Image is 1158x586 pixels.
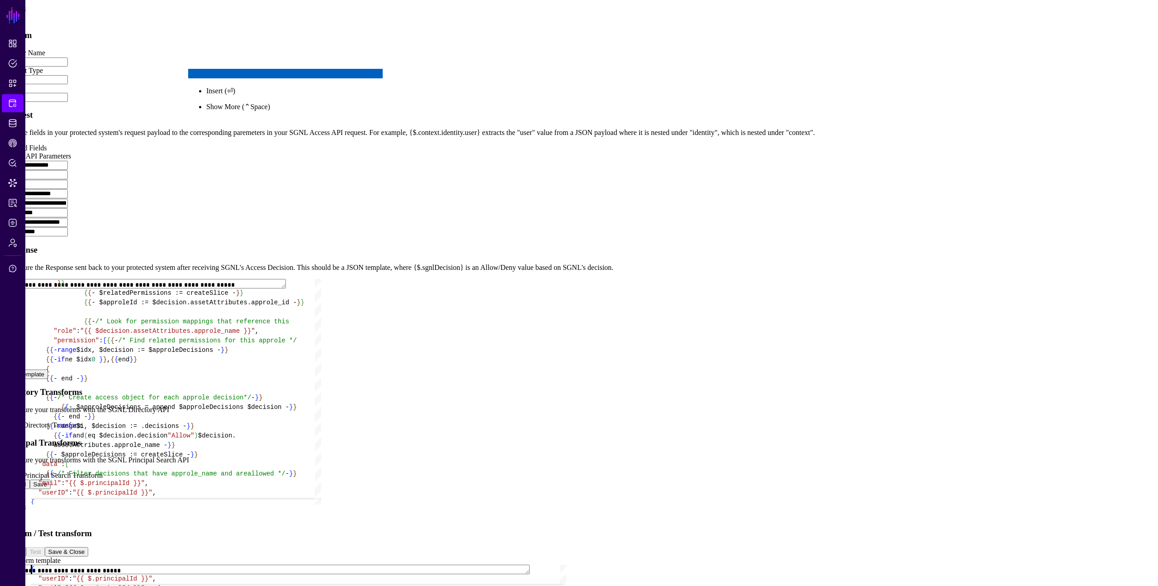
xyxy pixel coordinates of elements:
span: } [293,470,297,477]
span: { [46,346,50,354]
span: { [50,394,53,401]
span: Reports [8,198,17,207]
span: Data Lens [8,178,17,187]
span: } [221,346,224,354]
span: assetAttributes.approle_name - [53,442,167,449]
span: - $approleId := $decision.assetAttributes.approle_ [91,299,281,306]
span: ne $idx [65,356,92,363]
span: } [236,289,240,297]
span: - [53,356,57,363]
span: : [69,489,72,496]
span: - [53,423,57,430]
span: } [171,442,175,449]
span: } [289,403,293,411]
span: $i, $decision := .decisions - [76,423,187,430]
span: { [50,375,53,382]
span: - [61,432,65,439]
span: - [53,470,57,477]
span: { [46,470,50,477]
span: Protected Systems [8,99,17,108]
span: [ [65,461,69,468]
span: } [289,470,293,477]
span: Logs [8,218,17,227]
p: Map the fields in your protected system's request payload to the corresponding paremeters in your... [4,129,1148,137]
span: { [110,356,114,363]
a: SGNL [5,5,21,25]
span: } [80,375,84,382]
span: } [103,356,107,363]
span: } [190,451,194,458]
span: { [57,432,61,439]
span: Snippets [8,79,17,88]
span: { [84,289,88,297]
span: { [46,375,50,382]
span: Policies [8,59,17,68]
span: - [91,318,95,325]
span: $idx, $decision := $approleDecisions - [76,346,221,354]
p: Configure your transforms with the SGNL Principal Search API [4,456,1148,464]
span: { [46,423,50,430]
span: if [65,432,73,439]
span: { [110,337,114,344]
span: [ [103,337,107,344]
span: - [285,470,289,477]
span: 0 [91,356,95,363]
span: } [255,394,259,401]
h3: Principal Transforms [4,438,1148,448]
span: } [84,375,88,382]
h3: Response [4,245,1148,255]
span: { [46,356,50,363]
span: : [76,327,80,335]
p: Configure your transforms with the SGNL Directory API [4,406,1148,414]
span: ) [194,432,198,439]
span: { [57,413,61,420]
span: Admin [8,238,17,247]
label: Mapped Fields [4,144,47,152]
span: - end - [53,375,80,382]
button: Save [30,480,51,489]
span: /* Look for permission mappings that reference thi [95,318,285,325]
span: "{{ $.principalId }}" [72,575,152,582]
button: Test Template [4,370,48,379]
span: { [88,289,91,297]
span: { [84,299,88,306]
span: { [88,318,91,325]
span: /* Filter decisions that have approle_name and are [57,470,247,477]
span: { [50,356,53,363]
span: , [152,575,156,582]
span: "{{ $.principalId }}" [65,480,145,487]
span: - [114,337,118,344]
span: ( [84,432,88,439]
span: : [61,480,65,487]
span: , [107,356,110,363]
span: , [152,489,156,496]
span: "userID" [38,575,69,582]
span: s [285,318,289,325]
span: : [99,337,103,344]
span: } [167,442,171,449]
span: Dashboard [8,39,17,48]
span: Support [8,264,17,273]
span: } [133,356,137,363]
span: { [46,451,50,458]
span: "userID" [38,489,69,496]
span: - $approleDecisions = append $approleDecisions $de [69,403,259,411]
span: range [57,423,76,430]
span: { [53,413,57,420]
span: { [107,337,110,344]
span: - [53,280,57,287]
button: Save & Close [45,547,89,557]
span: { [50,451,53,458]
span: "Allow" [168,432,195,439]
span: "mail" [38,480,61,487]
span: { [31,566,34,573]
span: - [251,394,255,401]
span: } [297,299,300,306]
span: { [46,365,50,373]
span: } [301,299,304,306]
span: } [186,423,190,430]
label: Access API Parameters [4,152,71,160]
span: } [293,403,297,411]
label: Transform template [4,557,61,564]
span: "data" [38,461,61,468]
